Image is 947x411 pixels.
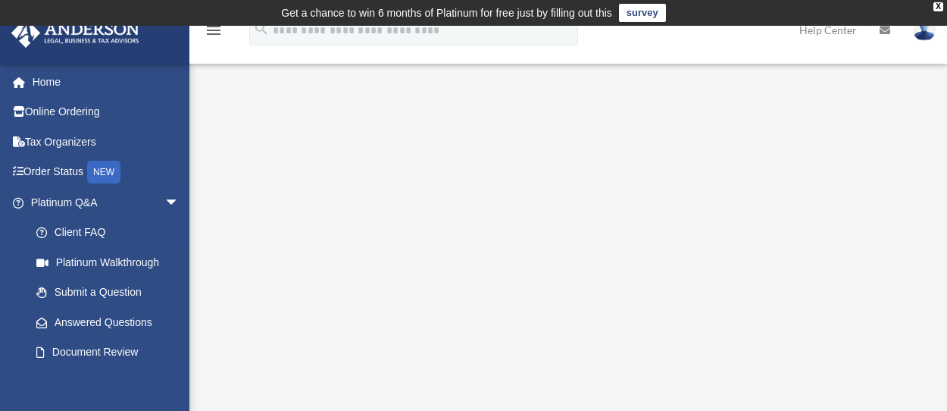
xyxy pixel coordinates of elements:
[619,4,666,22] a: survey
[21,278,202,308] a: Submit a Question
[21,247,195,278] a: Platinum Walkthrough
[933,2,943,11] div: close
[164,187,195,218] span: arrow_drop_down
[11,97,202,127] a: Online Ordering
[205,27,223,39] a: menu
[21,218,202,248] a: Client FAQ
[21,307,202,337] a: Answered Questions
[7,18,144,48] img: Anderson Advisors Platinum Portal
[253,20,270,37] i: search
[281,4,612,22] div: Get a chance to win 6 months of Platinum for free just by filling out this
[205,21,223,39] i: menu
[11,127,202,157] a: Tax Organizers
[11,187,202,218] a: Platinum Q&Aarrow_drop_down
[11,67,202,97] a: Home
[913,19,936,41] img: User Pic
[87,161,120,184] div: NEW
[11,157,202,188] a: Order StatusNEW
[21,337,202,368] a: Document Review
